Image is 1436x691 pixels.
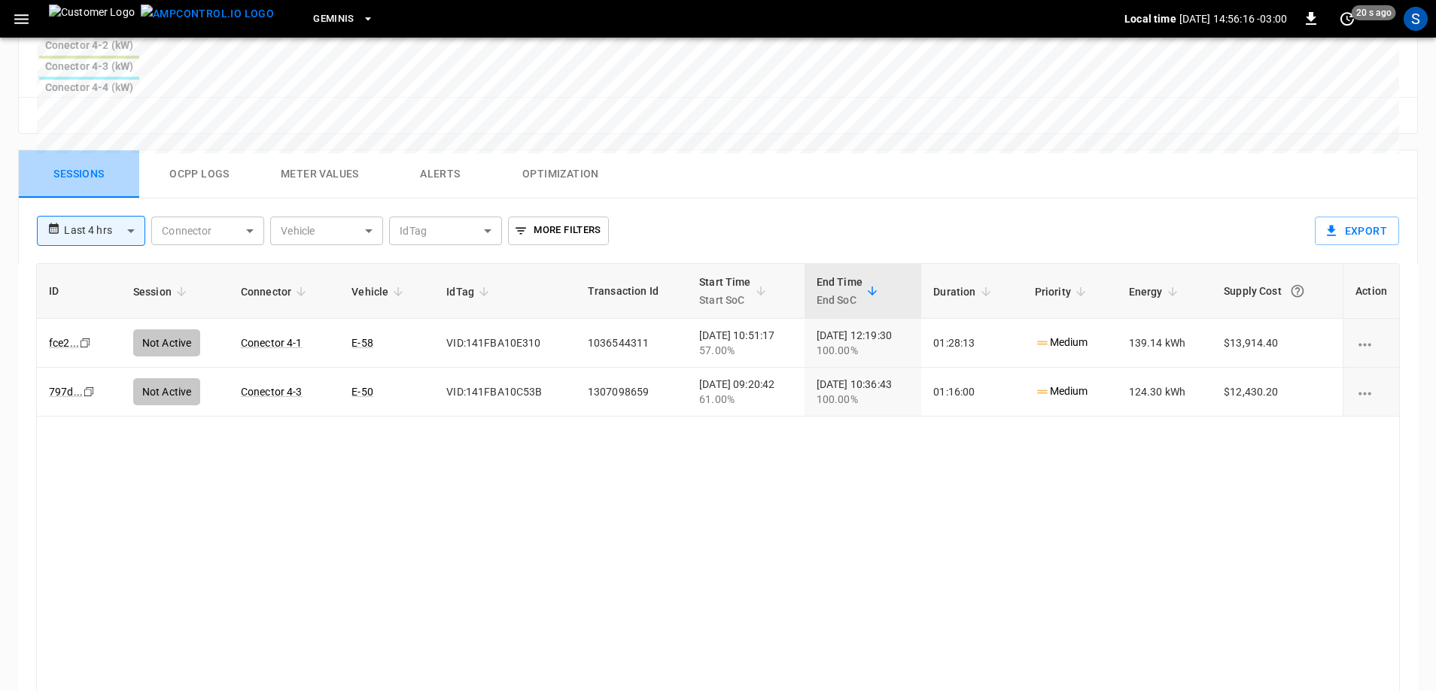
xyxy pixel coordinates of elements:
[576,264,687,319] th: Transaction Id
[380,150,500,199] button: Alerts
[1343,264,1399,319] th: Action
[817,273,882,309] span: End TimeEnd SoC
[699,392,793,407] div: 61.00%
[351,283,408,301] span: Vehicle
[508,217,608,245] button: More Filters
[817,273,863,309] div: End Time
[817,291,863,309] p: End SoC
[1335,7,1359,31] button: set refresh interval
[139,150,260,199] button: Ocpp logs
[699,273,771,309] span: Start TimeStart SoC
[500,150,621,199] button: Optimization
[141,5,274,23] img: ampcontrol.io logo
[260,150,380,199] button: Meter Values
[1352,5,1396,20] span: 20 s ago
[37,264,121,319] th: ID
[133,283,191,301] span: Session
[446,283,494,301] span: IdTag
[1315,217,1399,245] button: Export
[1035,283,1091,301] span: Priority
[1129,283,1182,301] span: Energy
[1404,7,1428,31] div: profile-icon
[1224,277,1331,305] div: Supply Cost
[64,217,145,245] div: Last 4 hrs
[49,5,135,33] img: Customer Logo
[1284,277,1311,305] button: The cost of your charging session based on your supply rates
[19,150,139,199] button: Sessions
[313,11,354,28] span: Geminis
[817,392,910,407] div: 100.00%
[37,264,1399,417] table: sessions table
[699,273,751,309] div: Start Time
[307,5,380,34] button: Geminis
[1124,11,1176,26] p: Local time
[933,283,995,301] span: Duration
[699,291,751,309] p: Start SoC
[1179,11,1287,26] p: [DATE] 14:56:16 -03:00
[1355,384,1387,399] div: charging session options
[241,283,311,301] span: Connector
[1355,335,1387,350] div: charging session options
